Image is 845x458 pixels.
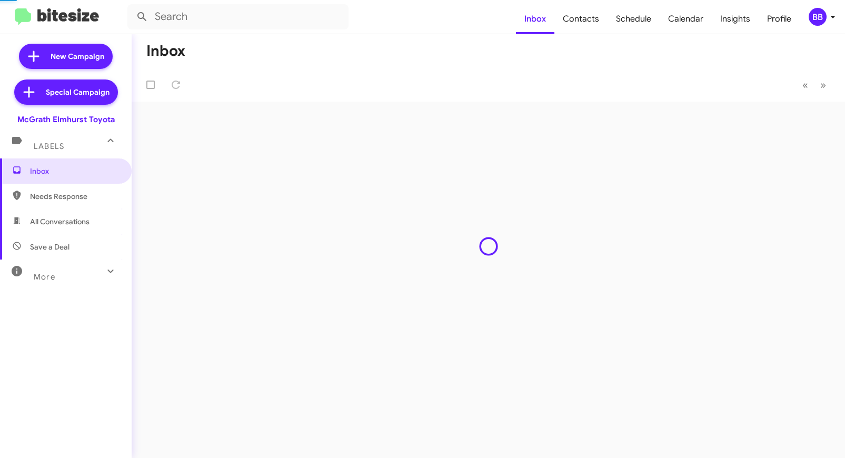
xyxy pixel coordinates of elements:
button: Previous [796,74,814,96]
span: Special Campaign [46,87,110,97]
a: Calendar [660,4,712,34]
button: BB [800,8,833,26]
a: Inbox [516,4,554,34]
a: New Campaign [19,44,113,69]
h1: Inbox [146,43,185,59]
div: BB [809,8,827,26]
span: Labels [34,142,64,151]
span: « [802,78,808,92]
span: More [34,272,55,282]
button: Next [814,74,832,96]
span: New Campaign [51,51,104,62]
span: Inbox [30,166,120,176]
a: Profile [759,4,800,34]
nav: Page navigation example [797,74,832,96]
a: Schedule [608,4,660,34]
span: » [820,78,826,92]
a: Special Campaign [14,79,118,105]
input: Search [127,4,349,29]
span: Needs Response [30,191,120,202]
div: McGrath Elmhurst Toyota [17,114,115,125]
a: Contacts [554,4,608,34]
span: All Conversations [30,216,90,227]
span: Save a Deal [30,242,69,252]
a: Insights [712,4,759,34]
